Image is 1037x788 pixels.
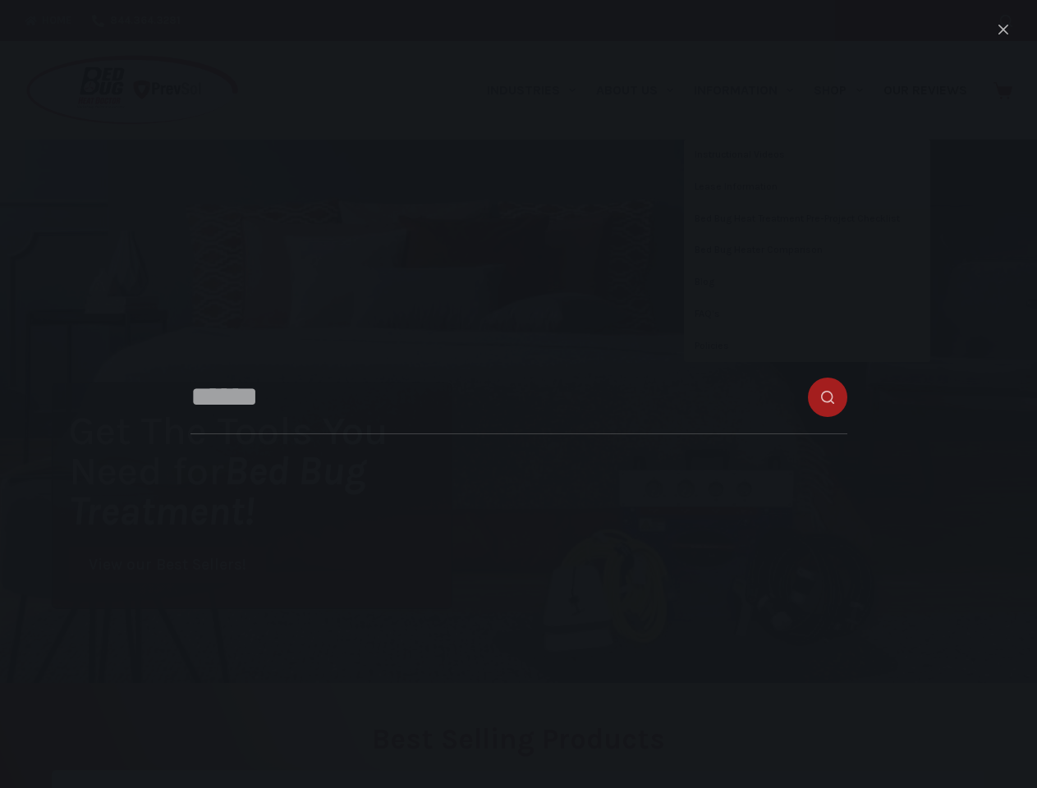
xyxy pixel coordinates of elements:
[69,447,366,534] i: Bed Bug Treatment!
[684,172,930,203] a: Lease Information
[684,267,930,298] a: Blog
[1000,15,1012,27] button: Search
[684,235,930,266] a: Bed Bug Heater Comparison
[476,41,977,140] nav: Primary
[684,331,930,362] a: Policies
[13,7,62,56] button: Open LiveChat chat widget
[89,557,246,573] span: View our Best Sellers!
[684,204,930,235] a: Bed Bug Heat Treatment Pre-Project Checklist
[684,299,930,330] a: FAQ’s
[684,41,804,140] a: Information
[585,41,683,140] a: About Us
[69,410,452,531] h1: Get The Tools You Need for
[873,41,977,140] a: Our Reviews
[684,140,930,171] a: Instructional Videos
[52,725,985,754] h2: Best Selling Products
[804,41,873,140] a: Shop
[69,547,266,583] a: View our Best Sellers!
[476,41,585,140] a: Industries
[25,54,240,127] img: Prevsol/Bed Bug Heat Doctor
